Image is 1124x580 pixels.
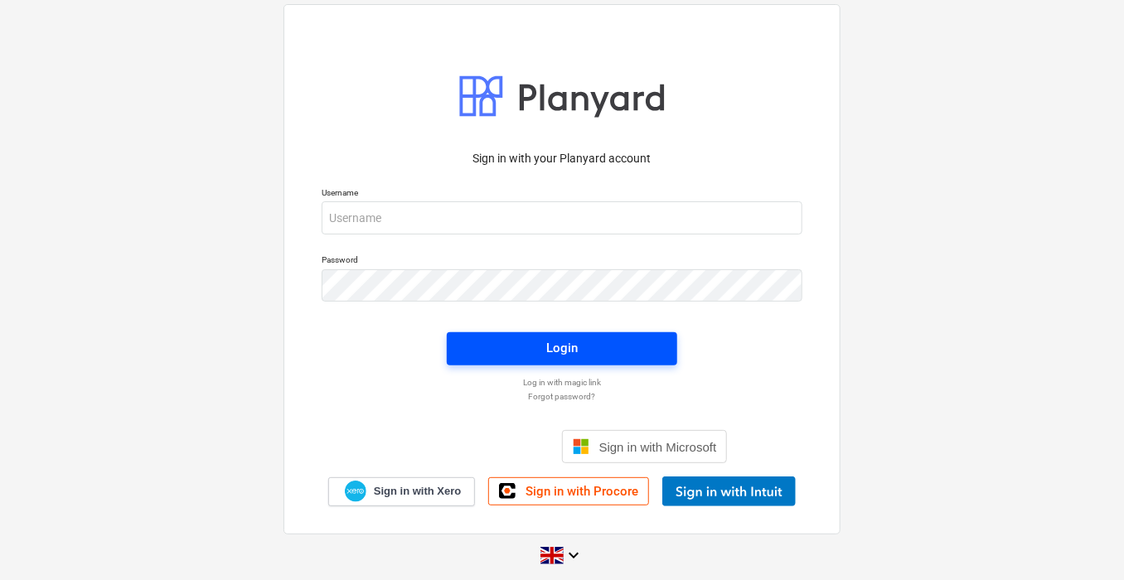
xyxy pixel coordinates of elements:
iframe: Sign in with Google Button [389,428,557,465]
img: Microsoft logo [573,438,589,455]
span: Sign in with Procore [526,484,638,499]
input: Username [322,201,802,234]
span: Sign in with Xero [374,484,461,499]
button: Login [447,332,677,365]
a: Sign in with Xero [328,477,476,506]
i: keyboard_arrow_down [564,545,584,565]
img: Xero logo [345,481,366,503]
a: Log in with magic link [313,377,811,388]
iframe: Chat Widget [1041,500,1124,580]
a: Sign in with Procore [488,477,649,505]
p: Sign in with your Planyard account [322,150,802,167]
p: Username [322,187,802,201]
span: Sign in with Microsoft [599,440,717,454]
p: Password [322,254,802,268]
a: Forgot password? [313,391,811,402]
div: Login [546,337,578,359]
